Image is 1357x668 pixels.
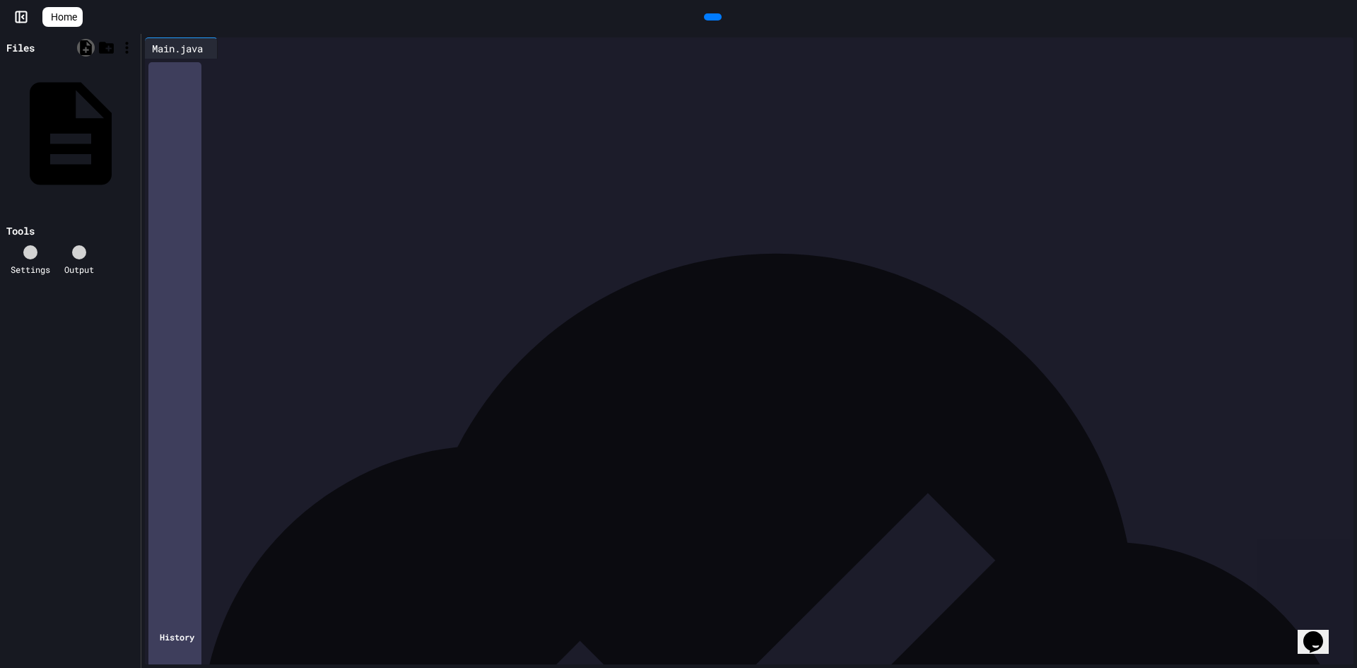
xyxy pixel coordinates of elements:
[51,10,77,24] span: Home
[145,37,218,59] div: Main.java
[145,41,210,56] div: Main.java
[6,40,35,55] div: Files
[42,7,83,27] a: Home
[11,263,50,276] div: Settings
[6,223,35,238] div: Tools
[64,263,94,276] div: Output
[1298,611,1343,654] iframe: chat widget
